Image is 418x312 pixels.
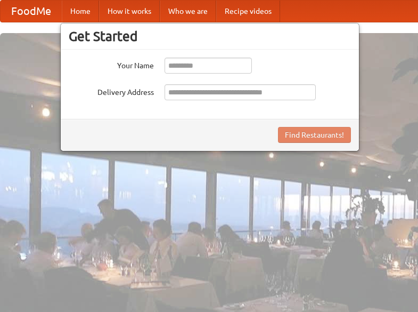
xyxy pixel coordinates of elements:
[69,84,154,98] label: Delivery Address
[160,1,216,22] a: Who we are
[216,1,280,22] a: Recipe videos
[278,127,351,143] button: Find Restaurants!
[99,1,160,22] a: How it works
[1,1,62,22] a: FoodMe
[69,28,351,44] h3: Get Started
[69,58,154,71] label: Your Name
[62,1,99,22] a: Home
